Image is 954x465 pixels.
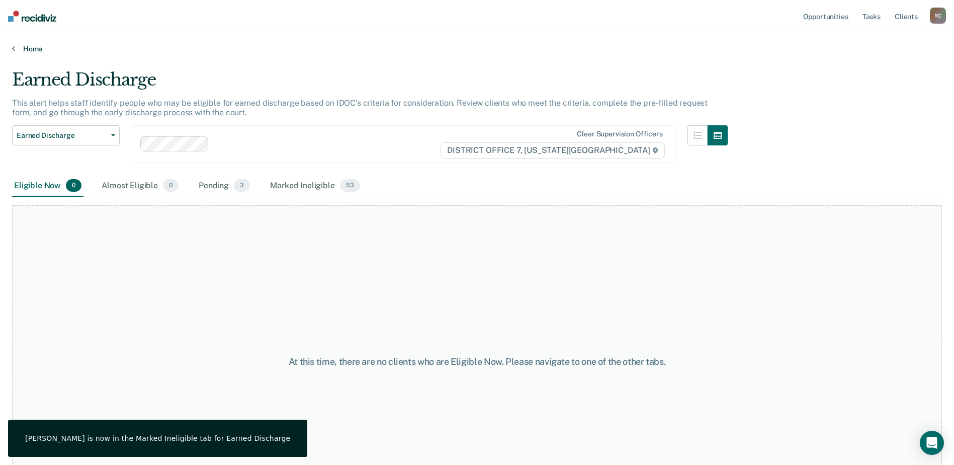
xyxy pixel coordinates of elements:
span: 0 [163,179,179,192]
button: Earned Discharge [12,125,120,145]
div: Open Intercom Messenger [920,431,944,455]
button: RC [930,8,946,24]
div: R C [930,8,946,24]
span: DISTRICT OFFICE 7, [US_STATE][GEOGRAPHIC_DATA] [441,142,664,159]
div: Almost Eligible0 [100,175,181,197]
div: Marked Ineligible53 [268,175,362,197]
a: Home [12,44,942,53]
div: Pending3 [197,175,252,197]
span: 3 [234,179,250,192]
img: Recidiviz [8,11,56,22]
div: At this time, there are no clients who are Eligible Now. Please navigate to one of the other tabs. [245,356,710,367]
div: Eligible Now0 [12,175,83,197]
div: [PERSON_NAME] is now in the Marked Ineligible tab for Earned Discharge [25,434,290,443]
p: This alert helps staff identify people who may be eligible for earned discharge based on IDOC’s c... [12,98,708,117]
div: Clear supervision officers [577,130,662,138]
span: Earned Discharge [17,131,107,140]
div: Earned Discharge [12,69,728,98]
span: 0 [66,179,81,192]
span: 53 [340,179,360,192]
